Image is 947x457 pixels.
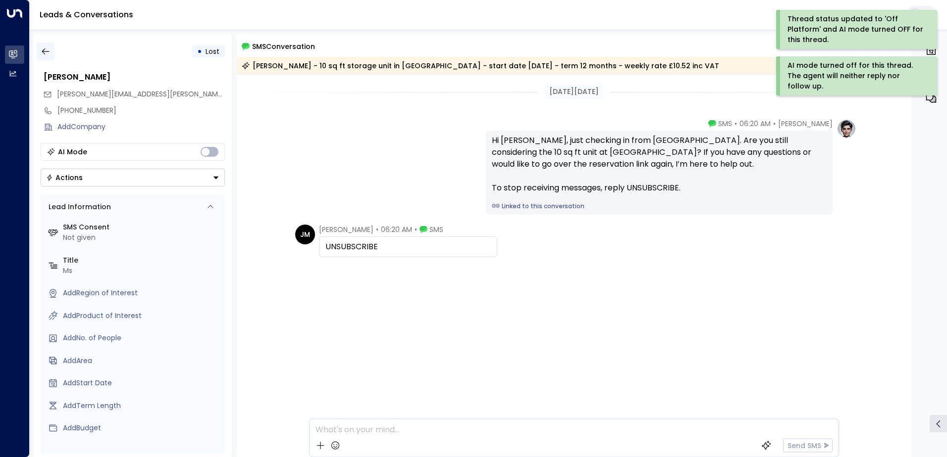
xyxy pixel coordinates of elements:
label: SMS Consent [63,222,221,232]
div: UNSUBSCRIBE [325,241,491,253]
div: Hi [PERSON_NAME], just checking in from [GEOGRAPHIC_DATA]. Are you still considering the 10 sq ft... [492,135,827,194]
img: profile-logo.png [837,119,856,138]
label: Title [63,255,221,266]
span: • [376,225,378,234]
div: Not given [63,232,221,243]
div: [PERSON_NAME] - 10 sq ft storage unit in [GEOGRAPHIC_DATA] - start date [DATE] - term 12 months -... [242,61,719,71]
button: Actions [41,169,225,186]
span: [PERSON_NAME] [778,119,833,129]
span: SMS Conversation [252,41,315,52]
div: • [197,43,202,60]
div: [DATE][DATE] [545,85,603,99]
span: • [773,119,776,129]
span: • [415,225,417,234]
div: Button group with a nested menu [41,169,225,186]
span: 06:20 AM [381,225,412,234]
span: jennifer.mcenhill@gmail.com [57,89,225,99]
div: Ms [63,266,221,276]
div: AddProduct of Interest [63,311,221,321]
div: AI mode turned off for this thread. The agent will neither reply nor follow up. [788,60,924,91]
a: Leads & Conversations [40,9,133,20]
div: AddCompany [57,122,225,132]
div: [PERSON_NAME] [44,71,225,83]
div: AddTerm Length [63,401,221,411]
div: AddBudget [63,423,221,433]
label: Source [63,446,221,456]
div: Lead Information [45,202,111,212]
a: Linked to this conversation [492,202,827,211]
div: Thread status updated to 'Off Platform' and AI mode turned OFF for this thread. [788,14,924,45]
div: AddRegion of Interest [63,288,221,298]
span: Lost [206,46,219,56]
div: AddStart Date [63,378,221,388]
div: [PHONE_NUMBER] [57,105,225,116]
span: SMS [429,225,443,234]
span: • [735,119,737,129]
div: Actions [46,173,83,182]
div: AddArea [63,356,221,366]
div: JM [295,225,315,244]
div: AddNo. of People [63,333,221,343]
span: SMS [718,119,732,129]
div: AI Mode [58,147,87,157]
span: 06:20 AM [739,119,771,129]
span: [PERSON_NAME] [319,225,373,234]
span: [PERSON_NAME][EMAIL_ADDRESS][PERSON_NAME][DOMAIN_NAME] [57,89,280,99]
